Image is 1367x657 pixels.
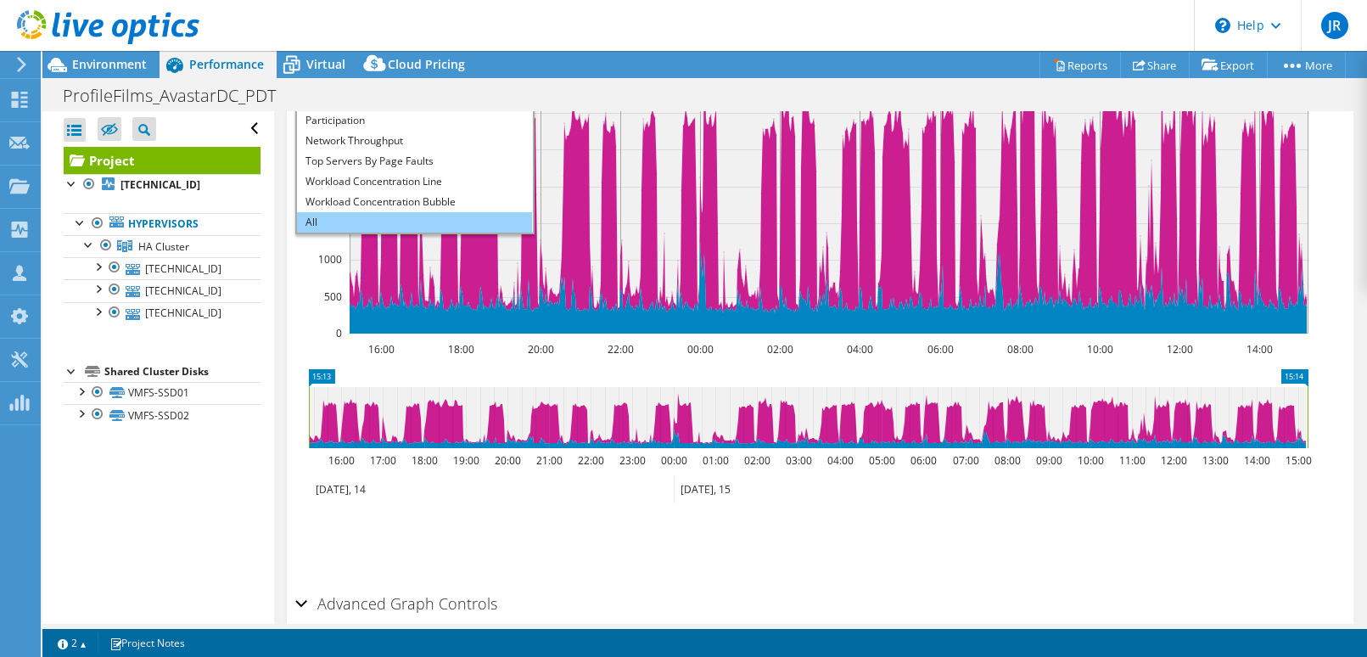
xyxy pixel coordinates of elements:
[608,342,634,357] text: 22:00
[64,147,261,174] a: Project
[1202,453,1229,468] text: 13:00
[306,56,345,72] span: Virtual
[1189,52,1268,78] a: Export
[297,192,532,212] li: Workload Concentration Bubble
[578,453,604,468] text: 22:00
[744,453,770,468] text: 02:00
[1120,52,1190,78] a: Share
[64,235,261,257] a: HA Cluster
[64,279,261,301] a: [TECHNICAL_ID]
[324,289,342,304] text: 500
[953,453,979,468] text: 07:00
[619,453,646,468] text: 23:00
[1247,342,1273,357] text: 14:00
[869,453,895,468] text: 05:00
[661,453,687,468] text: 00:00
[528,342,554,357] text: 20:00
[46,632,98,654] a: 2
[847,342,873,357] text: 04:00
[64,302,261,324] a: [TECHNICAL_ID]
[98,632,197,654] a: Project Notes
[120,177,200,192] b: [TECHNICAL_ID]
[55,87,302,105] h1: ProfileFilms_AvastarDC_PDT
[1039,52,1121,78] a: Reports
[318,252,342,267] text: 1000
[910,453,937,468] text: 06:00
[1161,453,1187,468] text: 12:00
[1267,52,1346,78] a: More
[1036,453,1062,468] text: 09:00
[64,257,261,279] a: [TECHNICAL_ID]
[536,453,563,468] text: 21:00
[64,404,261,426] a: VMFS-SSD02
[138,239,189,254] span: HA Cluster
[1007,342,1034,357] text: 08:00
[388,56,465,72] span: Cloud Pricing
[297,212,532,233] li: All
[104,362,261,382] div: Shared Cluster Disks
[64,213,261,235] a: Hypervisors
[767,342,793,357] text: 02:00
[453,453,479,468] text: 19:00
[297,151,532,171] li: Top Servers By Page Faults
[1078,453,1104,468] text: 10:00
[1244,453,1270,468] text: 14:00
[448,342,474,357] text: 18:00
[1286,453,1312,468] text: 15:00
[1215,18,1230,33] svg: \n
[297,110,532,131] li: Participation
[328,453,355,468] text: 16:00
[295,587,497,620] h2: Advanced Graph Controls
[786,453,812,468] text: 03:00
[495,453,521,468] text: 20:00
[189,56,264,72] span: Performance
[1321,12,1348,39] span: JR
[687,342,714,357] text: 00:00
[703,453,729,468] text: 01:00
[64,174,261,196] a: [TECHNICAL_ID]
[1119,453,1146,468] text: 11:00
[1167,342,1193,357] text: 12:00
[64,382,261,404] a: VMFS-SSD01
[368,342,395,357] text: 16:00
[1087,342,1113,357] text: 10:00
[412,453,438,468] text: 18:00
[927,342,954,357] text: 06:00
[297,171,532,192] li: Workload Concentration Line
[297,131,532,151] li: Network Throughput
[827,453,854,468] text: 04:00
[336,326,342,340] text: 0
[72,56,147,72] span: Environment
[370,453,396,468] text: 17:00
[994,453,1021,468] text: 08:00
